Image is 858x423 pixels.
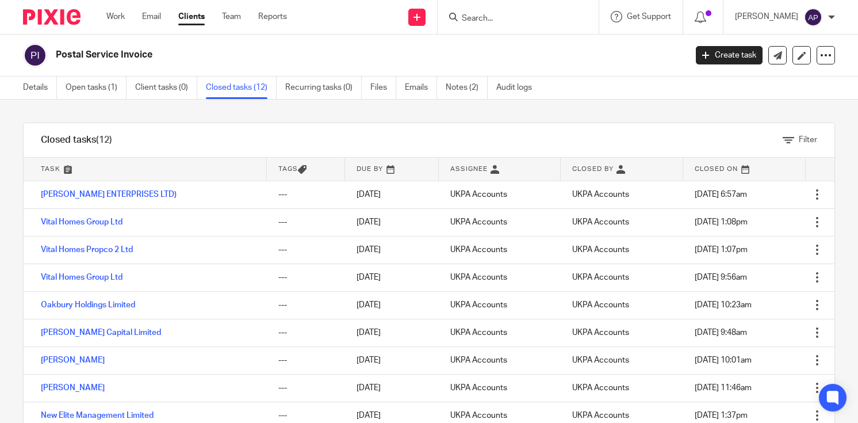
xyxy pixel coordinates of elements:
[278,189,334,200] div: ---
[446,77,488,99] a: Notes (2)
[41,411,154,420] a: New Elite Management Limited
[572,356,629,364] span: UKPA Accounts
[278,244,334,256] div: ---
[695,356,752,364] span: [DATE] 10:01am
[572,273,629,281] span: UKPA Accounts
[405,77,437,99] a: Emails
[41,329,161,337] a: [PERSON_NAME] Capital Limited
[258,11,287,22] a: Reports
[41,246,133,254] a: Vital Homes Propco 2 Ltd
[278,382,334,394] div: ---
[572,218,629,226] span: UKPA Accounts
[695,273,747,281] span: [DATE] 9:56am
[345,319,438,346] td: [DATE]
[572,190,629,199] span: UKPA Accounts
[696,46,763,64] a: Create task
[572,384,629,392] span: UKPA Accounts
[695,411,748,420] span: [DATE] 1:37pm
[41,134,112,146] h1: Closed tasks
[439,291,561,319] td: UKPA Accounts
[439,319,561,346] td: UKPA Accounts
[96,135,112,144] span: (12)
[278,355,334,366] div: ---
[439,236,561,264] td: UKPA Accounts
[345,346,438,374] td: [DATE]
[695,246,748,254] span: [DATE] 1:07pm
[345,264,438,291] td: [DATE]
[106,11,125,22] a: Work
[735,11,798,22] p: [PERSON_NAME]
[41,384,105,392] a: [PERSON_NAME]
[23,9,81,25] img: Pixie
[23,43,47,67] img: svg%3E
[695,384,752,392] span: [DATE] 11:46am
[695,218,748,226] span: [DATE] 1:08pm
[278,327,334,338] div: ---
[572,411,629,420] span: UKPA Accounts
[439,208,561,236] td: UKPA Accounts
[41,190,177,199] a: [PERSON_NAME] ENTERPRISES LTD)
[439,346,561,374] td: UKPA Accounts
[41,218,122,226] a: Vital Homes Group Ltd
[278,299,334,311] div: ---
[439,264,561,291] td: UKPA Accounts
[572,329,629,337] span: UKPA Accounts
[804,8,822,26] img: svg%3E
[695,301,752,309] span: [DATE] 10:23am
[370,77,396,99] a: Files
[41,301,135,309] a: Oakbury Holdings Limited
[142,11,161,22] a: Email
[695,190,747,199] span: [DATE] 6:57am
[695,329,747,337] span: [DATE] 9:48am
[572,301,629,309] span: UKPA Accounts
[572,246,629,254] span: UKPA Accounts
[439,374,561,402] td: UKPA Accounts
[222,11,241,22] a: Team
[627,13,671,21] span: Get Support
[496,77,541,99] a: Audit logs
[278,410,334,421] div: ---
[56,49,554,61] h2: Postal Service Invoice
[278,216,334,228] div: ---
[267,158,345,181] th: Tags
[66,77,127,99] a: Open tasks (1)
[345,208,438,236] td: [DATE]
[278,272,334,283] div: ---
[345,236,438,264] td: [DATE]
[285,77,362,99] a: Recurring tasks (0)
[23,77,57,99] a: Details
[135,77,197,99] a: Client tasks (0)
[799,136,817,144] span: Filter
[345,374,438,402] td: [DATE]
[41,273,122,281] a: Vital Homes Group Ltd
[41,356,105,364] a: [PERSON_NAME]
[461,14,564,24] input: Search
[345,181,438,208] td: [DATE]
[439,181,561,208] td: UKPA Accounts
[345,291,438,319] td: [DATE]
[206,77,277,99] a: Closed tasks (12)
[178,11,205,22] a: Clients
